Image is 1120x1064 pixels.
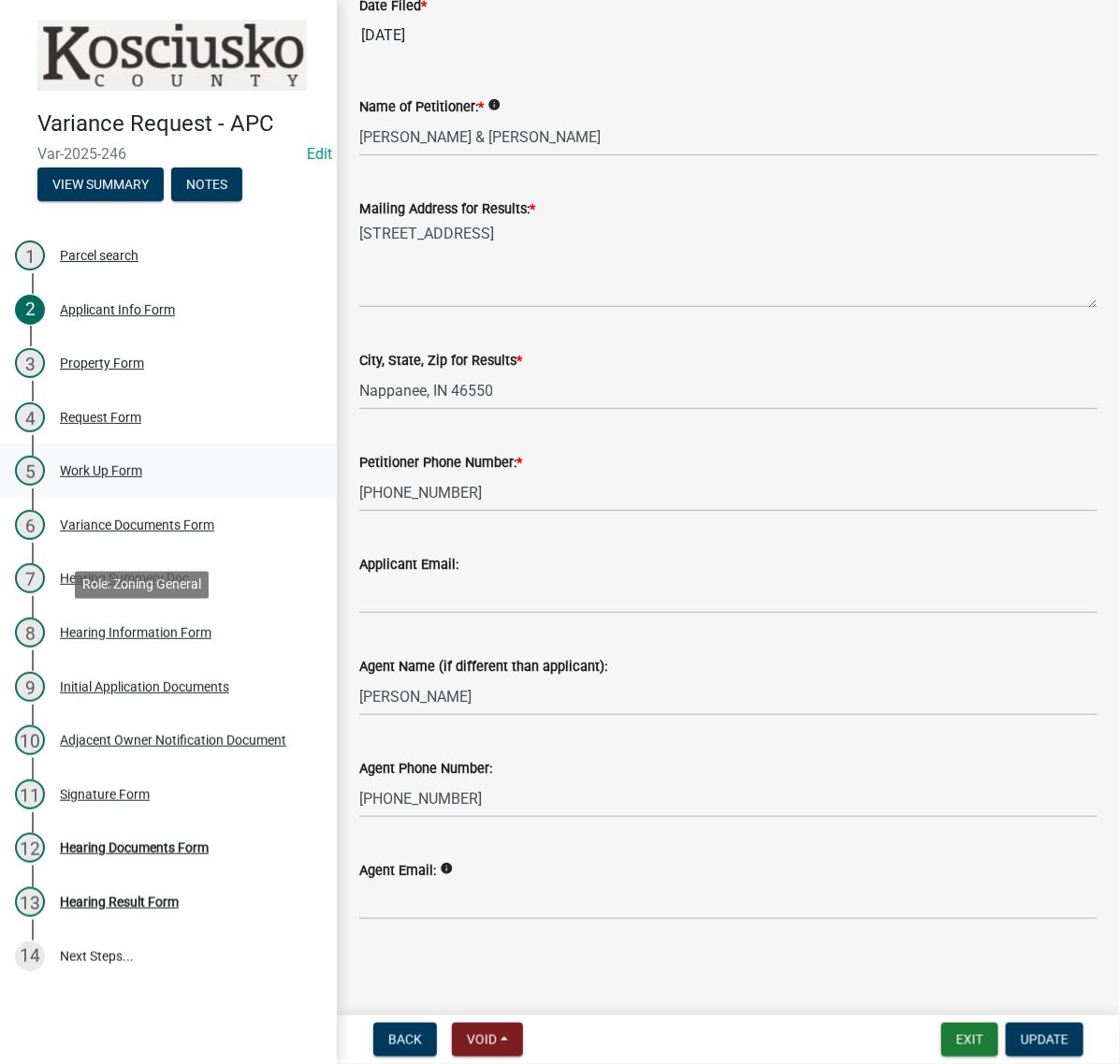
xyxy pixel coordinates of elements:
[37,110,322,138] h4: Variance Request - APC
[467,1032,497,1047] span: Void
[15,941,45,971] div: 14
[359,457,522,470] label: Petitioner Phone Number:
[15,833,45,863] div: 12
[452,1023,523,1057] button: Void
[359,661,607,674] label: Agent Name (if different than applicant):
[15,510,45,540] div: 6
[307,145,332,163] wm-modal-confirm: Edit Application Number
[60,896,179,909] div: Hearing Result Form
[15,887,45,917] div: 13
[359,763,492,776] label: Agent Phone Number:
[1021,1032,1069,1047] span: Update
[60,303,175,316] div: Applicant Info Form
[15,725,45,755] div: 10
[373,1023,437,1057] button: Back
[60,249,138,262] div: Parcel search
[60,788,150,801] div: Signature Form
[307,145,332,163] a: Edit
[15,348,45,378] div: 3
[359,355,522,368] label: City, State, Zip for Results
[15,402,45,432] div: 4
[359,559,458,572] label: Applicant Email:
[15,563,45,593] div: 7
[15,240,45,270] div: 1
[15,456,45,486] div: 5
[388,1032,422,1047] span: Back
[487,98,501,111] i: info
[60,464,142,477] div: Work Up Form
[60,411,141,424] div: Request Form
[359,865,436,878] label: Agent Email:
[60,572,189,585] div: Hearing Summery Doc
[60,841,209,854] div: Hearing Documents Form
[60,357,144,370] div: Property Form
[37,178,164,193] wm-modal-confirm: Summary
[15,672,45,702] div: 9
[60,734,286,747] div: Adjacent Owner Notification Document
[60,680,229,693] div: Initial Application Documents
[941,1023,998,1057] button: Exit
[60,626,211,639] div: Hearing Information Form
[75,571,209,598] div: Role: Zoning General
[37,20,307,91] img: Kosciusko County, Indiana
[1006,1023,1084,1057] button: Update
[171,178,242,193] wm-modal-confirm: Notes
[359,101,484,114] label: Name of Petitioner:
[359,203,535,216] label: Mailing Address for Results:
[440,862,453,875] i: info
[15,780,45,809] div: 11
[60,518,214,532] div: Variance Documents Form
[171,168,242,201] button: Notes
[15,295,45,325] div: 2
[15,618,45,648] div: 8
[37,168,164,201] button: View Summary
[37,145,299,163] span: Var-2025-246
